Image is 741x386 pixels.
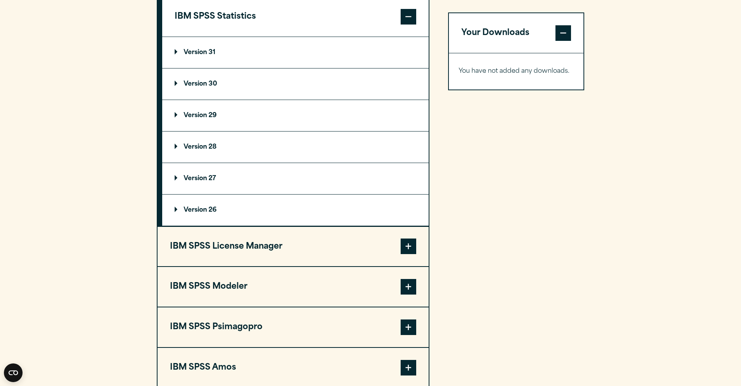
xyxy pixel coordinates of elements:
[162,195,429,226] summary: Version 26
[158,267,429,307] button: IBM SPSS Modeler
[158,227,429,267] button: IBM SPSS License Manager
[459,66,574,77] p: You have not added any downloads.
[175,207,217,213] p: Version 26
[162,37,429,226] div: IBM SPSS Statistics
[175,49,215,56] p: Version 31
[449,53,584,89] div: Your Downloads
[158,307,429,347] button: IBM SPSS Psimagopro
[175,112,217,119] p: Version 29
[175,81,217,87] p: Version 30
[162,37,429,68] summary: Version 31
[4,363,23,382] button: Open CMP widget
[175,144,217,150] p: Version 28
[162,100,429,131] summary: Version 29
[175,175,216,182] p: Version 27
[162,163,429,194] summary: Version 27
[162,132,429,163] summary: Version 28
[162,68,429,100] summary: Version 30
[449,13,584,53] button: Your Downloads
